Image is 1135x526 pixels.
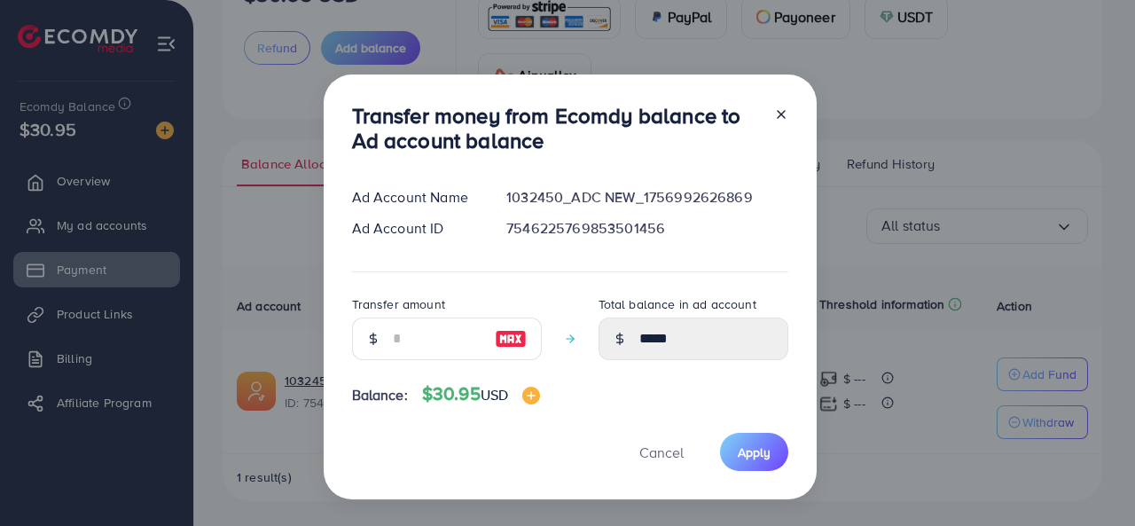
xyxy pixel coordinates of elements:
[492,218,802,239] div: 7546225769853501456
[599,295,756,313] label: Total balance in ad account
[492,187,802,208] div: 1032450_ADC NEW_1756992626869
[338,187,493,208] div: Ad Account Name
[352,385,408,405] span: Balance:
[639,443,684,462] span: Cancel
[352,103,760,154] h3: Transfer money from Ecomdy balance to Ad account balance
[481,385,508,404] span: USD
[720,433,788,471] button: Apply
[422,383,540,405] h4: $30.95
[352,295,445,313] label: Transfer amount
[338,218,493,239] div: Ad Account ID
[738,444,771,461] span: Apply
[617,433,706,471] button: Cancel
[495,328,527,349] img: image
[1060,446,1122,513] iframe: Chat
[522,387,540,404] img: image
